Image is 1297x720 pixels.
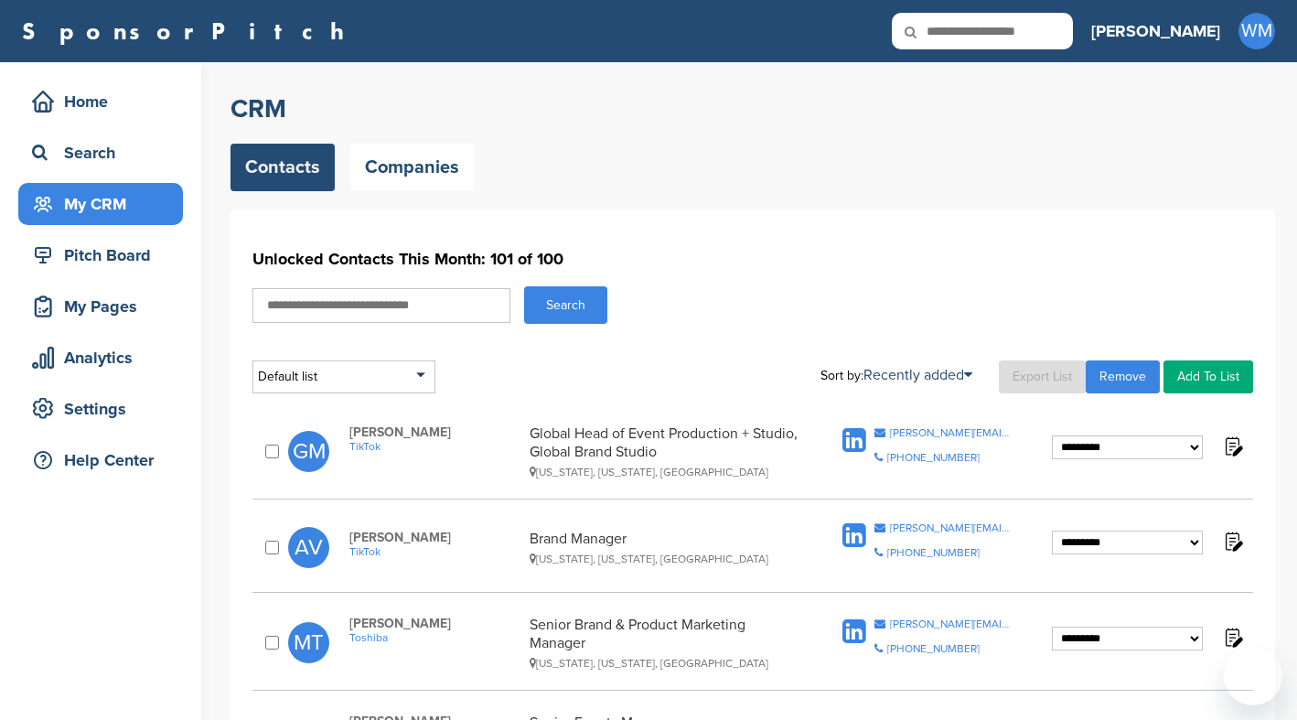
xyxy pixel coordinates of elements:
button: Search [524,286,607,324]
h1: Unlocked Contacts This Month: 101 of 100 [252,242,1253,275]
a: Remove [1086,360,1160,393]
div: [PERSON_NAME][EMAIL_ADDRESS][PERSON_NAME][DOMAIN_NAME] [890,522,1012,533]
a: Analytics [18,337,183,379]
div: Sort by: [820,368,972,382]
div: My CRM [27,188,183,220]
a: SponsorPitch [22,19,356,43]
img: Notes [1221,626,1244,649]
div: [US_STATE], [US_STATE], [GEOGRAPHIC_DATA] [530,553,799,565]
div: [US_STATE], [US_STATE], [GEOGRAPHIC_DATA] [530,657,799,670]
a: My Pages [18,285,183,328]
span: [PERSON_NAME] [349,424,520,440]
span: GM [288,431,329,472]
h3: [PERSON_NAME] [1091,18,1220,44]
div: Default list [252,360,435,393]
a: Recently added [863,366,972,384]
a: Toshiba [349,631,520,644]
a: Settings [18,388,183,430]
span: [PERSON_NAME] [349,530,520,545]
div: Analytics [27,341,183,374]
span: [PERSON_NAME] [349,616,520,631]
div: [PHONE_NUMBER] [887,547,980,558]
iframe: Button to launch messaging window [1224,647,1282,705]
span: WM [1238,13,1275,49]
a: Companies [350,144,474,191]
img: Notes [1221,435,1244,457]
div: [PHONE_NUMBER] [887,452,980,463]
span: AV [288,527,329,568]
a: TikTok [349,440,520,453]
a: Search [18,132,183,174]
a: Home [18,81,183,123]
div: [US_STATE], [US_STATE], [GEOGRAPHIC_DATA] [530,466,799,478]
a: TikTok [349,545,520,558]
div: Brand Manager [530,530,799,565]
a: Contacts [230,144,335,191]
span: MT [288,622,329,663]
a: Pitch Board [18,234,183,276]
img: Notes [1221,530,1244,553]
div: [PERSON_NAME][EMAIL_ADDRESS][PERSON_NAME][DOMAIN_NAME] [890,618,1012,629]
div: [PERSON_NAME][EMAIL_ADDRESS][DOMAIN_NAME] [890,427,1012,438]
a: My CRM [18,183,183,225]
div: Help Center [27,444,183,477]
div: Home [27,85,183,118]
div: Settings [27,392,183,425]
div: Pitch Board [27,239,183,272]
div: [PHONE_NUMBER] [887,643,980,654]
a: [PERSON_NAME] [1091,11,1220,51]
div: Search [27,136,183,169]
a: Add To List [1163,360,1253,393]
div: Senior Brand & Product Marketing Manager [530,616,799,670]
div: Global Head of Event Production + Studio, Global Brand Studio [530,424,799,478]
a: Export List [999,360,1086,393]
a: Help Center [18,439,183,481]
div: My Pages [27,290,183,323]
h2: CRM [230,92,1275,125]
